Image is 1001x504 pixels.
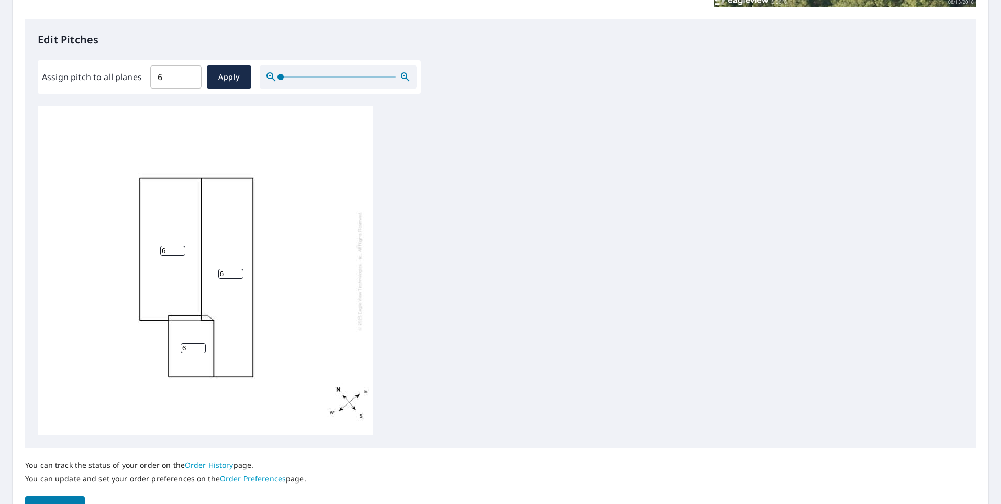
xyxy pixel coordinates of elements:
p: You can update and set your order preferences on the page. [25,474,306,484]
a: Order History [185,460,233,470]
button: Apply [207,65,251,89]
p: You can track the status of your order on the page. [25,461,306,470]
input: 00.0 [150,62,202,92]
a: Order Preferences [220,474,286,484]
span: Apply [215,71,243,84]
p: Edit Pitches [38,32,963,48]
label: Assign pitch to all planes [42,71,142,83]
